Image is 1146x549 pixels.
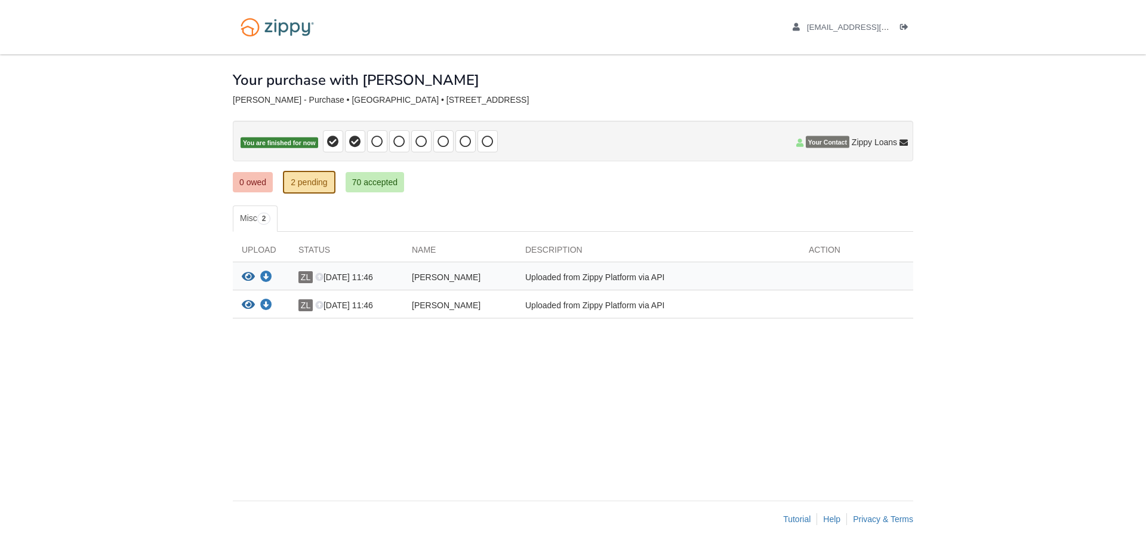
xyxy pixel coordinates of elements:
a: Privacy & Terms [853,514,913,524]
div: Status [289,244,403,262]
div: Action [800,244,913,262]
button: View Manuel_Maldonado_adverse_action [242,299,255,312]
h1: Your purchase with [PERSON_NAME] [233,72,479,88]
span: [PERSON_NAME] [412,300,480,310]
span: [DATE] 11:46 [315,300,373,310]
div: Description [516,244,800,262]
a: 2 pending [283,171,335,194]
a: Misc [233,206,278,232]
span: [PERSON_NAME] [412,272,480,282]
img: Logo [233,12,322,42]
div: [PERSON_NAME] - Purchase • [GEOGRAPHIC_DATA] • [STREET_ADDRESS] [233,95,913,105]
span: [DATE] 11:46 [315,272,373,282]
a: 0 owed [233,172,273,192]
div: Name [403,244,516,262]
a: Help [823,514,840,524]
div: Upload [233,244,289,262]
span: Your Contact [806,136,849,148]
div: Uploaded from Zippy Platform via API [516,299,800,315]
a: Download Manuel_Maldonado_adverse_action [260,301,272,311]
span: maxmaldonado31@gmail.com [807,23,944,32]
span: 2 [257,213,271,225]
a: Log out [900,23,913,35]
span: You are finished for now [241,137,318,149]
a: 70 accepted [346,172,404,192]
a: edit profile [793,23,944,35]
a: Download Sandra_Smith_adverse_action [260,273,272,283]
span: Zippy Loans [852,136,897,148]
button: View Sandra_Smith_adverse_action [242,271,255,284]
a: Tutorial [783,514,811,524]
span: ZL [298,299,313,311]
div: Uploaded from Zippy Platform via API [516,271,800,287]
span: ZL [298,271,313,283]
